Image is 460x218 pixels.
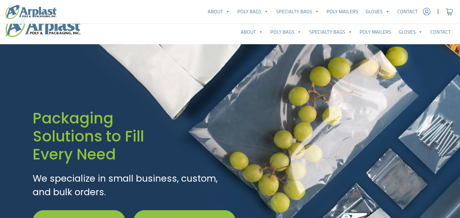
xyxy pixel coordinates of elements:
h1: Packaging Solutions to Fill Every Need [33,110,236,164]
a: Gloves [395,25,426,39]
a: Specialty Bags [272,5,323,18]
img: logo [5,16,80,37]
span: | [437,7,439,16]
a: About [237,25,267,39]
a: About [204,5,234,18]
a: Specialty Bags [305,25,356,39]
a: Contact [427,25,455,39]
a: Poly Bags [234,5,272,18]
img: logo [5,4,57,19]
a: Contact [394,5,422,18]
a: Gloves [362,5,393,18]
a: Poly Mailers [356,25,395,39]
a: Poly Bags [267,25,305,39]
a: Poly Mailers [323,5,362,18]
p: We specialize in small business, custom, and bulk orders. [33,172,236,199]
